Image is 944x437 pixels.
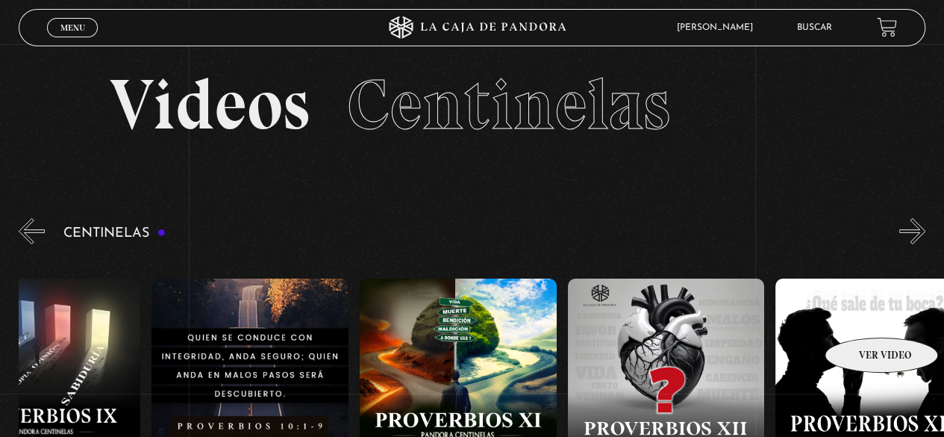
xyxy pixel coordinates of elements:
[669,23,768,32] span: [PERSON_NAME]
[877,17,897,37] a: View your shopping cart
[19,218,45,244] button: Previous
[60,23,85,32] span: Menu
[899,218,925,244] button: Next
[797,23,832,32] a: Buscar
[110,69,835,140] h2: Videos
[55,35,90,46] span: Cerrar
[63,226,166,241] h3: Centinelas
[347,62,670,147] span: Centinelas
